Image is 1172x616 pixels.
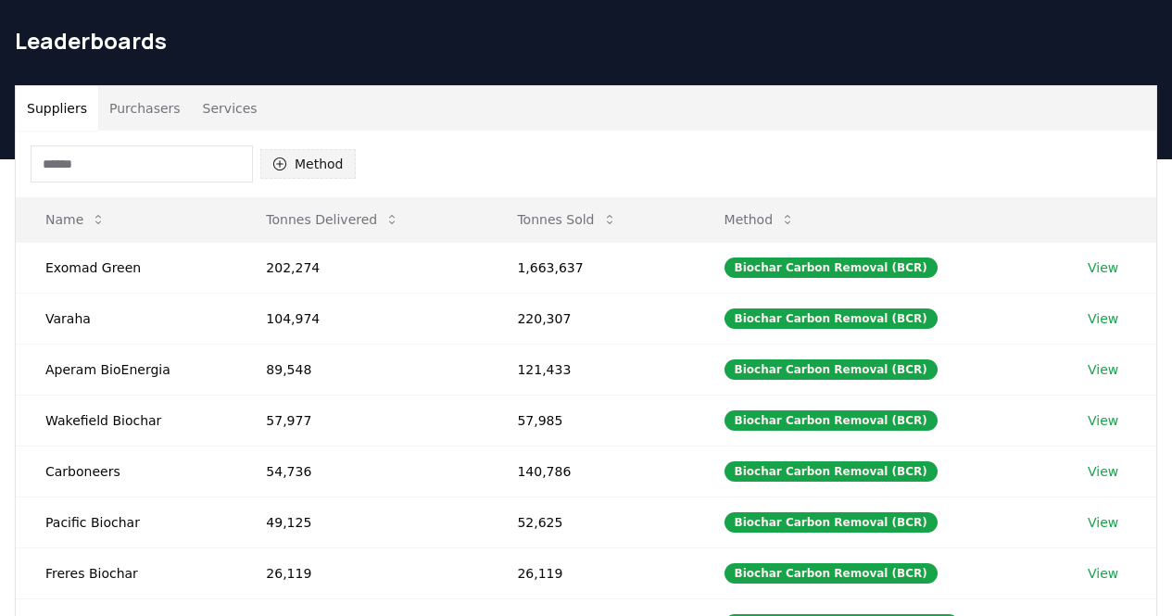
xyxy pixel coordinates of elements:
a: View [1088,258,1118,277]
td: 121,433 [487,344,694,395]
td: Exomad Green [16,242,236,293]
div: Biochar Carbon Removal (BCR) [725,410,938,431]
td: Wakefield Biochar [16,395,236,446]
td: 202,274 [236,242,487,293]
button: Suppliers [16,86,98,131]
td: Carboneers [16,446,236,497]
td: 26,119 [236,547,487,598]
td: 220,307 [487,293,694,344]
button: Method [710,201,811,238]
div: Biochar Carbon Removal (BCR) [725,512,938,533]
button: Tonnes Sold [502,201,631,238]
button: Services [192,86,269,131]
div: Biochar Carbon Removal (BCR) [725,563,938,584]
td: 26,119 [487,547,694,598]
div: Biochar Carbon Removal (BCR) [725,258,938,278]
button: Method [260,149,356,179]
td: 1,663,637 [487,242,694,293]
a: View [1088,360,1118,379]
td: Varaha [16,293,236,344]
td: 49,125 [236,497,487,547]
td: Freres Biochar [16,547,236,598]
button: Name [31,201,120,238]
a: View [1088,513,1118,532]
td: 89,548 [236,344,487,395]
a: View [1088,309,1118,328]
td: 54,736 [236,446,487,497]
td: 57,985 [487,395,694,446]
a: View [1088,564,1118,583]
td: 104,974 [236,293,487,344]
td: 140,786 [487,446,694,497]
a: View [1088,411,1118,430]
td: 57,977 [236,395,487,446]
h1: Leaderboards [15,26,1157,56]
a: View [1088,462,1118,481]
div: Biochar Carbon Removal (BCR) [725,461,938,482]
td: 52,625 [487,497,694,547]
td: Aperam BioEnergia [16,344,236,395]
div: Biochar Carbon Removal (BCR) [725,308,938,329]
button: Tonnes Delivered [251,201,414,238]
td: Pacific Biochar [16,497,236,547]
div: Biochar Carbon Removal (BCR) [725,359,938,380]
button: Purchasers [98,86,192,131]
